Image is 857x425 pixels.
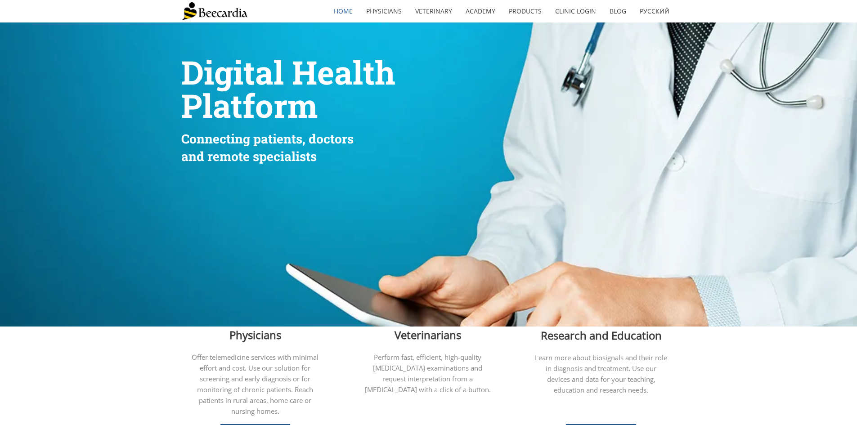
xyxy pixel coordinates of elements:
a: Veterinary [408,1,459,22]
a: Blog [603,1,633,22]
a: home [327,1,359,22]
span: Platform [181,84,318,127]
span: Learn more about biosignals and their role in diagnosis and treatment. Use our devices and data f... [535,353,667,394]
span: Perform fast, efficient, high-quality [MEDICAL_DATA] examinations and request interpretation from... [365,353,491,394]
span: Veterinarians [395,327,461,342]
span: and remote specialists [181,148,317,165]
span: Connecting patients, doctors [181,130,354,147]
a: Clinic Login [548,1,603,22]
a: Products [502,1,548,22]
a: Русский [633,1,676,22]
a: Academy [459,1,502,22]
img: Beecardia [181,2,247,20]
a: Physicians [359,1,408,22]
span: Physicians [229,327,281,342]
span: Offer telemedicine services with minimal effort and cost. Use our solution for screening and earl... [192,353,319,416]
span: Digital Health [181,51,395,94]
span: Research and Education [541,328,662,343]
